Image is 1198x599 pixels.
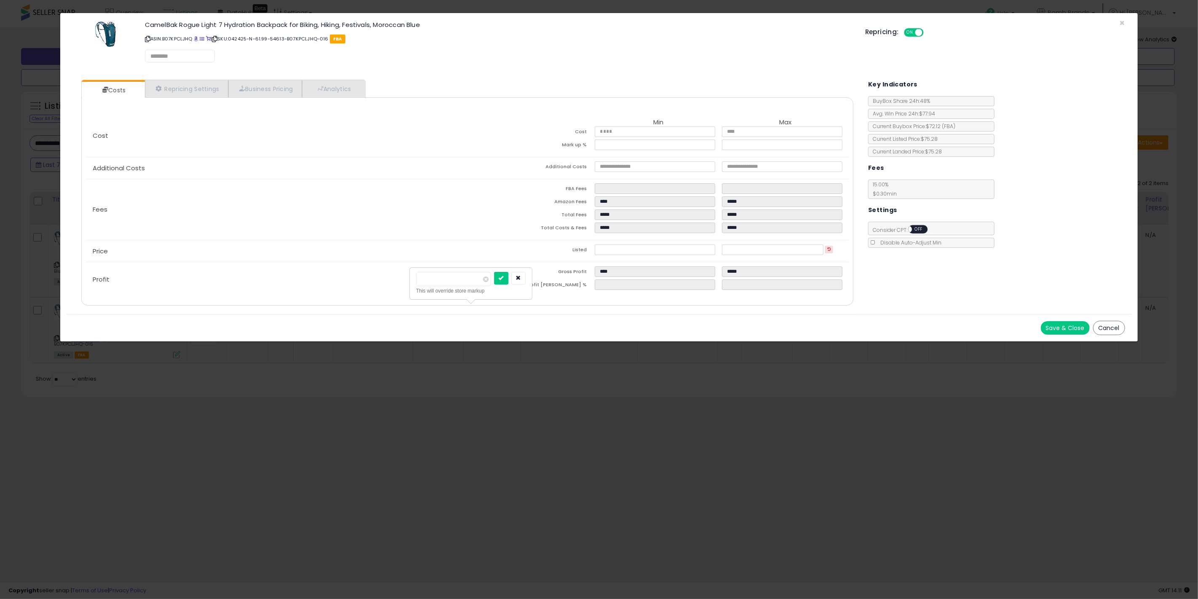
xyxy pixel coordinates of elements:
span: Avg. Win Price 24h: $77.94 [869,110,935,117]
a: Business Pricing [228,80,302,97]
span: Current Landed Price: $75.28 [869,148,942,155]
td: Mark up % [468,140,595,153]
button: Save & Close [1041,321,1090,335]
td: Additional Costs [468,161,595,175]
a: Analytics [302,80,364,97]
th: Max [722,119,849,126]
span: 15.00 % [869,181,897,197]
a: Costs [82,82,144,99]
span: Current Buybox Price: [869,123,955,130]
p: Fees [86,206,468,213]
a: Repricing Settings [145,80,228,97]
a: BuyBox page [194,35,198,42]
p: Price [86,248,468,255]
a: Your listing only [206,35,211,42]
p: ASIN: B07KPCLJHQ | SKU: 042425-N-61.99-54613-B07KPCLJHQ-016 [145,32,853,46]
h5: Fees [868,163,884,173]
td: Gross Profit [468,266,595,279]
div: This will override store markup [416,287,526,295]
p: Profit [86,276,468,283]
p: Additional Costs [86,165,468,172]
span: × [1120,17,1125,29]
span: Consider CPT: [869,226,939,234]
td: Total Fees [468,210,595,223]
p: Cost [86,132,468,139]
img: 41iHOXjbl8L._SL60_.jpg [95,21,116,47]
span: ON [905,29,915,36]
span: OFF [912,226,926,233]
span: Disable Auto-Adjust Min [876,239,941,246]
td: Total Costs & Fees [468,223,595,236]
h5: Repricing: [865,29,899,35]
span: ( FBA ) [942,123,955,130]
span: OFF [922,29,936,36]
th: Min [595,119,722,126]
td: FBA Fees [468,183,595,196]
span: $72.12 [926,123,955,130]
span: $0.30 min [869,190,897,197]
h5: Key Indicators [868,79,917,90]
span: BuyBox Share 24h: 48% [869,97,930,105]
td: Cost [468,126,595,140]
button: Cancel [1093,321,1125,335]
td: Listed [468,244,595,258]
td: Amazon Fees [468,196,595,210]
span: Current Listed Price: $75.28 [869,135,938,142]
span: FBA [330,35,345,43]
a: All offer listings [200,35,204,42]
h5: Settings [868,205,897,215]
h3: CamelBak Rogue Light 7 Hydration Backpack for Biking, Hiking, Festivals, Moroccan Blue [145,21,853,28]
